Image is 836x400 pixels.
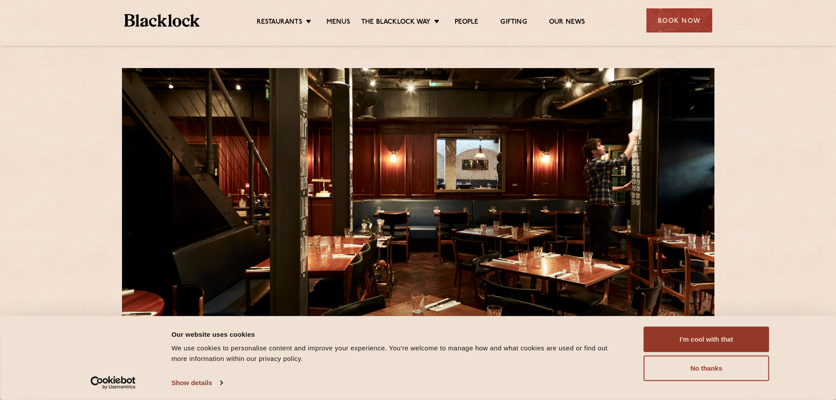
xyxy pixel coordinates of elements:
[257,18,302,28] a: Restaurants
[644,327,769,352] button: I'm cool with that
[361,18,431,28] a: The Blacklock Way
[172,329,624,339] div: Our website uses cookies
[549,18,585,28] a: Our News
[172,343,624,364] div: We use cookies to personalise content and improve your experience. You're welcome to manage how a...
[644,356,769,381] button: No thanks
[646,8,712,32] div: Book Now
[327,18,350,28] a: Menus
[75,376,151,389] a: Usercentrics Cookiebot - opens in a new window
[172,376,222,389] a: Show details
[500,18,527,28] a: Gifting
[124,14,200,27] img: BL_Textured_Logo-footer-cropped.svg
[455,18,478,28] a: People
